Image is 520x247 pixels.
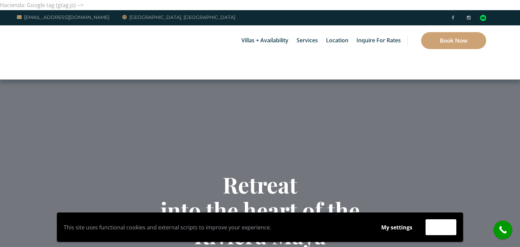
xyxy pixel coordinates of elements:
a: [GEOGRAPHIC_DATA], [GEOGRAPHIC_DATA] [122,13,235,21]
a: Villas + Availability [238,25,292,56]
i: call [495,222,511,238]
img: Tripadvisor_logomark.svg [480,15,486,21]
a: Location [323,25,352,56]
a: Book Now [421,32,486,49]
a: call [494,221,512,239]
button: Accept [426,219,456,235]
p: This site uses functional cookies and external scripts to improve your experience. [64,222,368,232]
button: My settings [375,220,419,235]
img: Awesome Logo [17,27,49,78]
div: Read traveler reviews on Tripadvisor [480,15,486,21]
a: Inquire for Rates [353,25,404,56]
a: [EMAIL_ADDRESS][DOMAIN_NAME] [17,13,109,21]
a: Services [293,25,321,56]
